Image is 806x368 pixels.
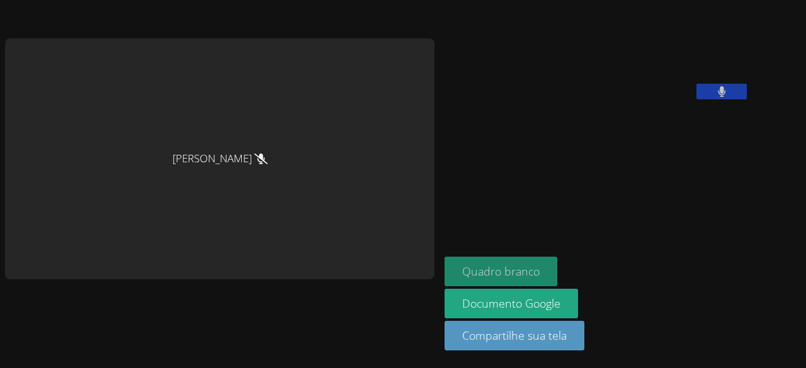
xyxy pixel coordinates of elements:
[462,328,567,343] font: Compartilhe sua tela
[462,296,560,311] font: Documento Google
[173,151,252,165] font: [PERSON_NAME]
[445,257,557,286] button: Quadro branco
[445,289,578,318] a: Documento Google
[462,264,540,279] font: Quadro branco
[445,321,584,350] button: Compartilhe sua tela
